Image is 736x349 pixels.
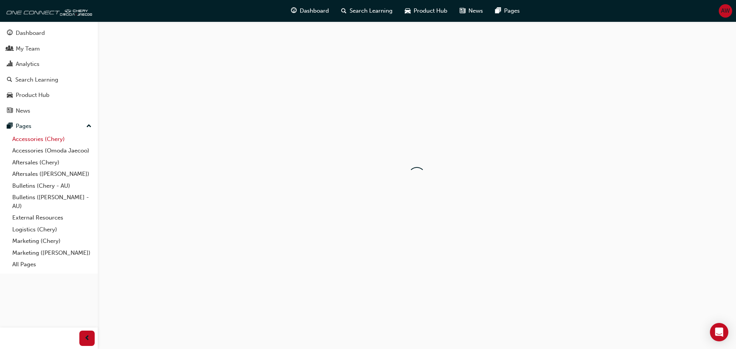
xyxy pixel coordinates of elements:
[9,133,95,145] a: Accessories (Chery)
[3,25,95,119] button: DashboardMy TeamAnalyticsSearch LearningProduct HubNews
[16,91,49,100] div: Product Hub
[3,42,95,56] a: My Team
[15,75,58,84] div: Search Learning
[16,122,31,131] div: Pages
[710,323,728,341] div: Open Intercom Messenger
[7,30,13,37] span: guage-icon
[3,57,95,71] a: Analytics
[9,157,95,169] a: Aftersales (Chery)
[721,7,730,15] span: AW
[7,61,13,68] span: chart-icon
[3,88,95,102] a: Product Hub
[414,7,447,15] span: Product Hub
[3,104,95,118] a: News
[16,107,30,115] div: News
[300,7,329,15] span: Dashboard
[4,3,92,18] img: oneconnect
[9,247,95,259] a: Marketing ([PERSON_NAME])
[504,7,520,15] span: Pages
[285,3,335,19] a: guage-iconDashboard
[7,123,13,130] span: pages-icon
[7,92,13,99] span: car-icon
[335,3,399,19] a: search-iconSearch Learning
[453,3,489,19] a: news-iconNews
[7,46,13,52] span: people-icon
[16,44,40,53] div: My Team
[3,119,95,133] button: Pages
[291,6,297,16] span: guage-icon
[16,60,39,69] div: Analytics
[9,145,95,157] a: Accessories (Omoda Jaecoo)
[719,4,732,18] button: AW
[3,73,95,87] a: Search Learning
[468,7,483,15] span: News
[16,29,45,38] div: Dashboard
[84,334,90,343] span: prev-icon
[350,7,393,15] span: Search Learning
[495,6,501,16] span: pages-icon
[9,168,95,180] a: Aftersales ([PERSON_NAME])
[489,3,526,19] a: pages-iconPages
[9,235,95,247] a: Marketing (Chery)
[9,180,95,192] a: Bulletins (Chery - AU)
[9,224,95,236] a: Logistics (Chery)
[7,77,12,84] span: search-icon
[9,212,95,224] a: External Resources
[3,26,95,40] a: Dashboard
[9,259,95,270] a: All Pages
[405,6,411,16] span: car-icon
[460,6,465,16] span: news-icon
[7,108,13,115] span: news-icon
[9,192,95,212] a: Bulletins ([PERSON_NAME] - AU)
[86,121,92,131] span: up-icon
[341,6,347,16] span: search-icon
[399,3,453,19] a: car-iconProduct Hub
